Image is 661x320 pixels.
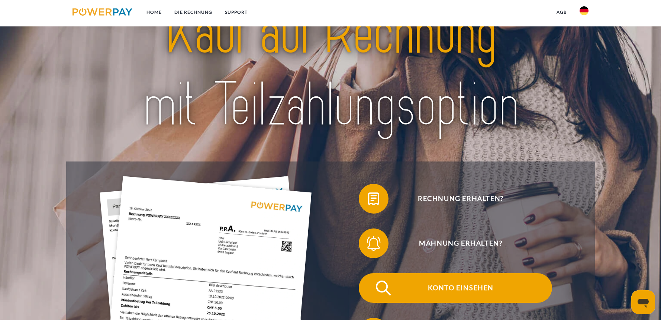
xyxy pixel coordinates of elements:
[168,6,219,19] a: DIE RECHNUNG
[370,273,552,303] span: Konto einsehen
[374,279,393,297] img: qb_search.svg
[359,228,552,258] button: Mahnung erhalten?
[140,6,168,19] a: Home
[370,228,552,258] span: Mahnung erhalten?
[631,290,655,314] iframe: Schaltfläche zum Öffnen des Messaging-Fensters
[364,234,383,253] img: qb_bell.svg
[370,184,552,214] span: Rechnung erhalten?
[364,189,383,208] img: qb_bill.svg
[359,273,552,303] button: Konto einsehen
[359,184,552,214] button: Rechnung erhalten?
[72,8,132,16] img: logo-powerpay.svg
[550,6,573,19] a: agb
[580,6,589,15] img: de
[219,6,254,19] a: SUPPORT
